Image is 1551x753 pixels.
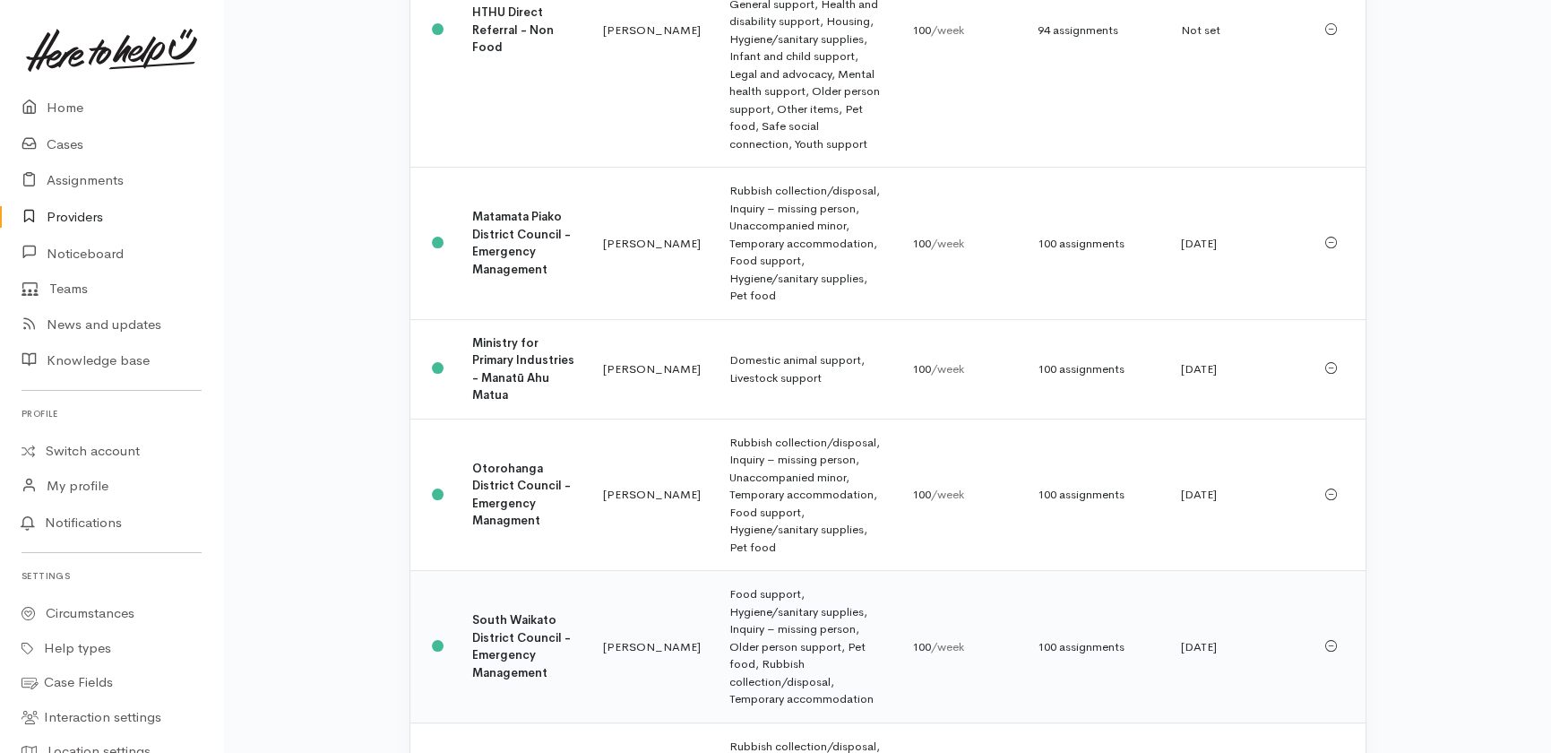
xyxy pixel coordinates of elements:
[912,360,1009,378] div: 100
[472,461,571,529] b: Otorohanga District Council - Emergency Managment
[22,402,202,426] h6: Profile
[472,4,554,55] b: HTHU Direct Referral - Non Food
[472,335,574,403] b: Ministry for Primary Industries - Manatū Ahu Matua
[1167,319,1310,419] td: [DATE]
[931,361,964,376] span: /week
[1167,168,1310,320] td: [DATE]
[589,419,715,571] td: [PERSON_NAME]
[931,487,964,502] span: /week
[589,168,715,320] td: [PERSON_NAME]
[931,22,964,38] span: /week
[472,612,571,680] b: South Waikato District Council - Emergency Management
[931,639,964,654] span: /week
[715,168,898,320] td: Rubbish collection/disposal, Inquiry – missing person, Unaccompanied minor, Temporary accommodati...
[1038,22,1152,39] div: 94 assignments
[715,419,898,571] td: Rubbish collection/disposal, Inquiry – missing person, Unaccompanied minor, Temporary accommodati...
[589,571,715,723] td: [PERSON_NAME]
[1038,638,1152,656] div: 100 assignments
[912,486,1009,504] div: 100
[912,22,1009,39] div: 100
[715,319,898,419] td: Domestic animal support, Livestock support
[912,235,1009,253] div: 100
[931,236,964,251] span: /week
[1038,360,1152,378] div: 100 assignments
[1167,571,1310,723] td: [DATE]
[1167,419,1310,571] td: [DATE]
[1038,235,1152,253] div: 100 assignments
[472,209,571,277] b: Matamata Piako District Council - Emergency Management
[715,571,898,723] td: Food support, Hygiene/sanitary supplies, Inquiry – missing person, Older person support, Pet food...
[22,564,202,588] h6: Settings
[1038,486,1152,504] div: 100 assignments
[589,319,715,419] td: [PERSON_NAME]
[912,638,1009,656] div: 100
